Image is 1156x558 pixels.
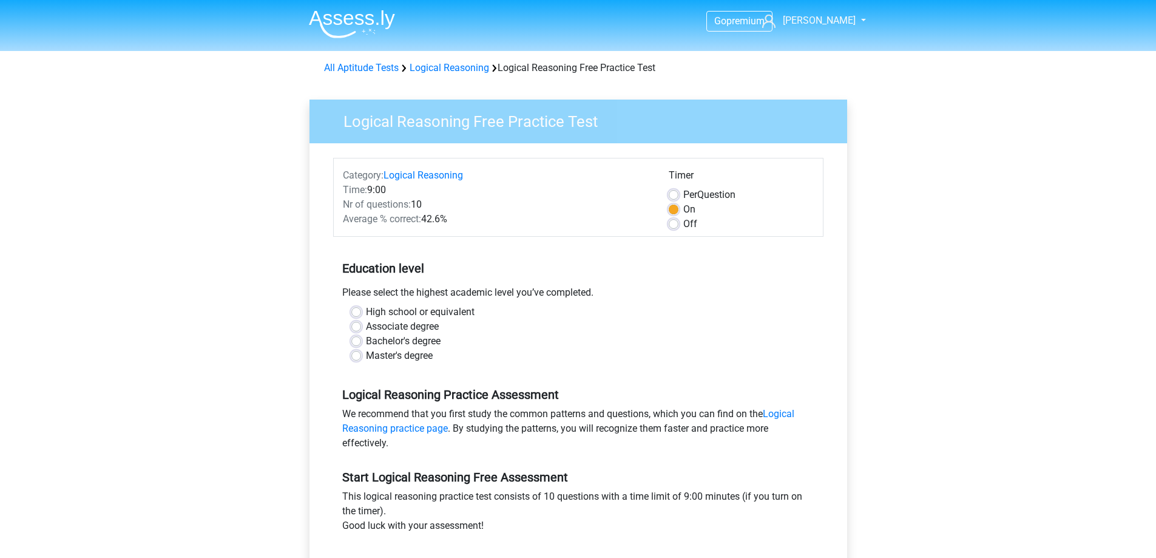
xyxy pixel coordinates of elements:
a: Gopremium [707,13,772,29]
div: Timer [669,168,814,188]
span: Go [714,15,726,27]
label: Associate degree [366,319,439,334]
div: 9:00 [334,183,660,197]
span: Time: [343,184,367,196]
label: Off [683,217,697,231]
a: Logical Reasoning [384,169,463,181]
div: Logical Reasoning Free Practice Test [319,61,837,75]
span: Per [683,189,697,200]
label: High school or equivalent [366,305,475,319]
h5: Start Logical Reasoning Free Assessment [342,470,814,485]
div: 42.6% [334,212,660,226]
a: Logical Reasoning [410,62,489,73]
div: Please select the highest academic level you’ve completed. [333,285,823,305]
span: Category: [343,169,384,181]
a: All Aptitude Tests [324,62,399,73]
label: Bachelor's degree [366,334,441,349]
span: Average % correct: [343,213,421,225]
h5: Education level [342,256,814,281]
label: On [683,202,695,217]
h3: Logical Reasoning Free Practice Test [329,107,838,131]
img: Assessly [309,10,395,38]
div: We recommend that you first study the common patterns and questions, which you can find on the . ... [333,407,823,455]
span: [PERSON_NAME] [783,15,856,26]
h5: Logical Reasoning Practice Assessment [342,387,814,402]
span: premium [726,15,765,27]
div: This logical reasoning practice test consists of 10 questions with a time limit of 9:00 minutes (... [333,489,823,538]
span: Nr of questions: [343,199,411,210]
label: Master's degree [366,349,433,363]
label: Question [683,188,735,202]
a: [PERSON_NAME] [757,13,857,28]
div: 10 [334,197,660,212]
